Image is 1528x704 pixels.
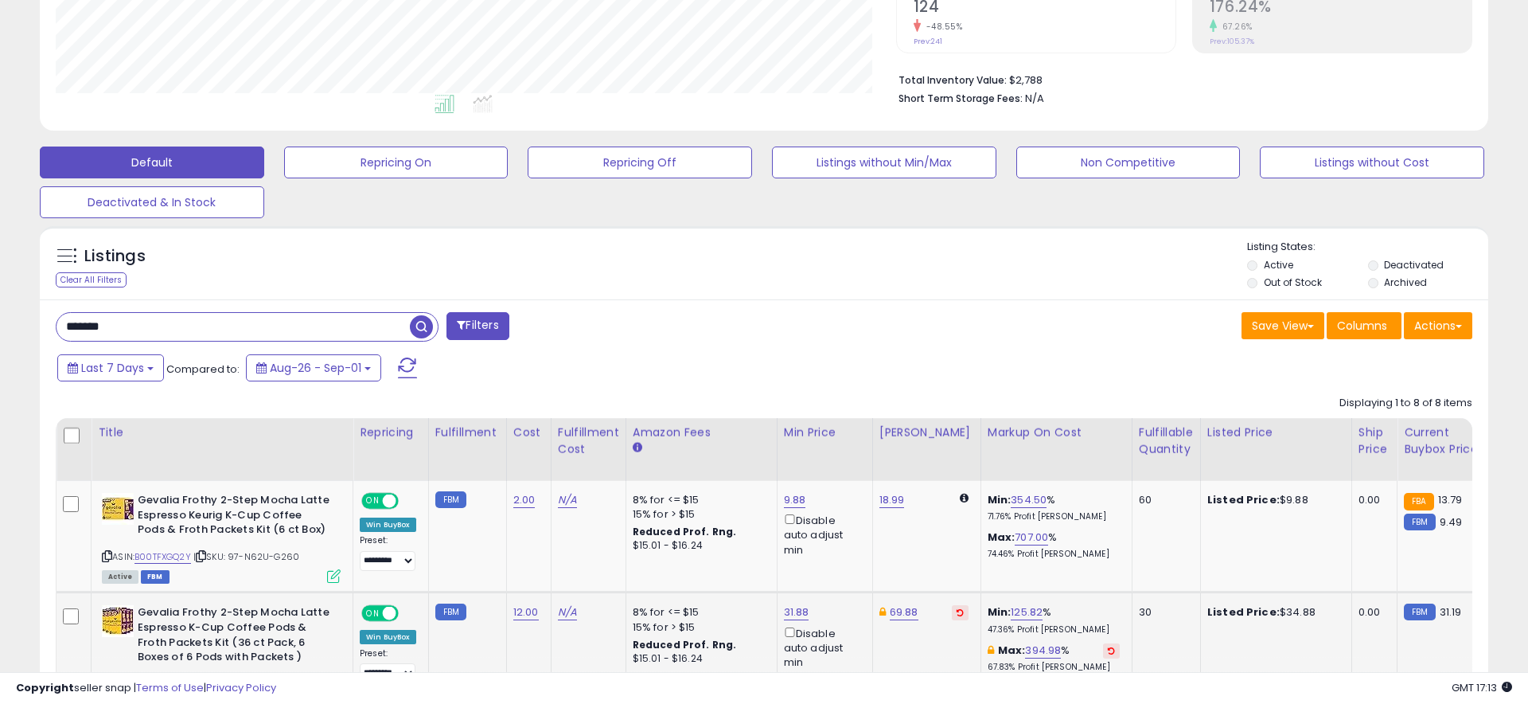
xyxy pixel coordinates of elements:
[1358,605,1385,620] div: 0.00
[435,424,500,441] div: Fulfillment
[446,312,509,340] button: Filters
[1264,258,1293,272] label: Active
[633,441,642,456] small: Amazon Fees.
[1207,492,1280,507] b: Listed Price:
[513,492,536,508] a: 2.00
[988,511,1120,522] p: 71.76% Profit [PERSON_NAME]
[784,511,860,557] div: Disable auto adjust min
[435,604,466,620] small: FBM
[1327,312,1401,339] button: Columns
[1207,493,1339,507] div: $9.88
[988,530,1015,545] b: Max:
[988,493,1120,522] div: %
[1358,493,1385,507] div: 0.00
[1438,492,1463,507] span: 13.79
[633,424,770,441] div: Amazon Fees
[898,69,1460,88] li: $2,788
[56,272,127,287] div: Clear All Filters
[772,147,996,178] button: Listings without Min/Max
[396,495,422,508] span: OFF
[1337,318,1387,334] span: Columns
[914,37,942,46] small: Prev: 241
[16,680,74,695] strong: Copyright
[513,604,539,620] a: 12.00
[360,648,416,684] div: Preset:
[1404,424,1486,458] div: Current Buybox Price
[633,525,737,538] b: Reduced Prof. Rng.
[1247,240,1487,255] p: Listing States:
[980,418,1132,481] th: The percentage added to the cost of goods (COGS) that forms the calculator for Min & Max prices.
[1404,604,1435,620] small: FBM
[633,507,765,522] div: 15% for > $15
[1210,37,1254,46] small: Prev: 105.37%
[988,643,1120,673] div: %
[1139,605,1188,620] div: 30
[1404,312,1472,339] button: Actions
[633,539,765,553] div: $15.01 - $16.24
[16,681,276,696] div: seller snap | |
[1260,147,1484,178] button: Listings without Cost
[988,492,1012,507] b: Min:
[988,424,1125,441] div: Markup on Cost
[1358,424,1390,458] div: Ship Price
[633,638,737,651] b: Reduced Prof. Rng.
[879,424,974,441] div: [PERSON_NAME]
[988,645,994,655] i: This overrides the store level max markup for this listing
[1139,424,1194,458] div: Fulfillable Quantity
[360,518,416,532] div: Win BuyBox
[1016,147,1241,178] button: Non Competitive
[102,493,134,525] img: 51brczcrcfL._SL40_.jpg
[363,495,383,508] span: ON
[1011,492,1047,508] a: 354.50
[879,492,905,508] a: 18.99
[558,604,577,620] a: N/A
[1011,604,1043,620] a: 125.82
[141,570,170,584] span: FBM
[988,530,1120,560] div: %
[988,604,1012,620] b: Min:
[270,360,361,376] span: Aug-26 - Sep-01
[102,605,134,637] img: 51BVX6hUOEL._SL40_.jpg
[138,493,331,542] b: Gevalia Frothy 2-Step Mocha Latte Espresso Keurig K-Cup Coffee Pods & Froth Packets Kit (6 ct Box)
[360,630,416,644] div: Win BuyBox
[784,604,809,620] a: 31.88
[57,354,164,381] button: Last 7 Days
[988,624,1120,636] p: 47.36% Profit [PERSON_NAME]
[1217,21,1253,33] small: 67.26%
[360,535,416,571] div: Preset:
[98,424,346,441] div: Title
[1339,396,1472,411] div: Displaying 1 to 8 of 8 items
[1440,514,1463,530] span: 9.49
[784,624,860,671] div: Disable auto adjust min
[81,360,144,376] span: Last 7 Days
[1207,424,1345,441] div: Listed Price
[1108,647,1115,655] i: Revert to store-level Max Markup
[84,245,146,268] h5: Listings
[1139,493,1188,507] div: 60
[1384,276,1427,289] label: Archived
[360,424,422,441] div: Repricing
[513,424,544,441] div: Cost
[898,92,1023,105] b: Short Term Storage Fees:
[784,492,806,508] a: 9.88
[1440,604,1462,620] span: 31.19
[1404,493,1433,510] small: FBA
[998,643,1026,658] b: Max:
[1404,514,1435,530] small: FBM
[1207,605,1339,620] div: $34.88
[284,147,509,178] button: Repricing On
[246,354,381,381] button: Aug-26 - Sep-01
[138,605,331,668] b: Gevalia Frothy 2-Step Mocha Latte Espresso K-Cup Coffee Pods & Froth Packets Kit (36 ct Pack, 6 B...
[435,491,466,508] small: FBM
[136,680,204,695] a: Terms of Use
[921,21,963,33] small: -48.55%
[633,652,765,666] div: $15.01 - $16.24
[890,604,918,620] a: 69.88
[1025,643,1061,659] a: 394.98
[528,147,752,178] button: Repricing Off
[396,607,422,620] span: OFF
[1241,312,1324,339] button: Save View
[1015,530,1048,546] a: 707.00
[988,605,1120,635] div: %
[633,620,765,635] div: 15% for > $15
